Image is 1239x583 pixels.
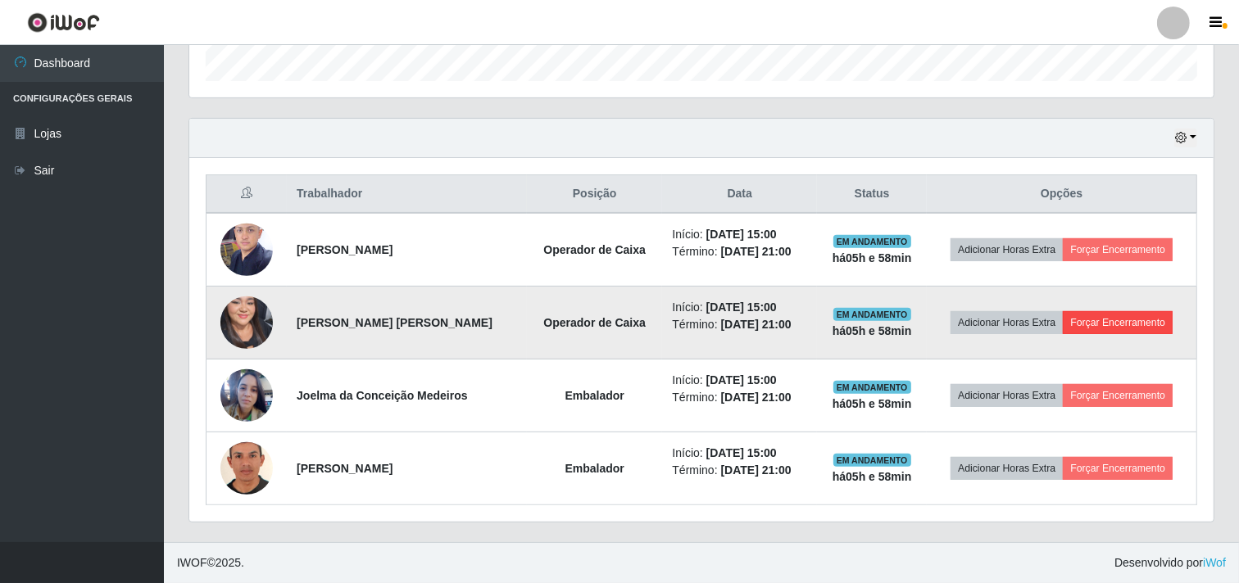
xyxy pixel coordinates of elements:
[706,446,777,459] time: [DATE] 15:00
[672,445,807,462] li: Início:
[672,462,807,479] li: Término:
[833,381,911,394] span: EM ANDAMENTO
[220,215,273,284] img: 1672860829708.jpeg
[721,391,792,404] time: [DATE] 21:00
[672,389,807,406] li: Término:
[543,243,646,256] strong: Operador de Caixa
[1063,311,1173,334] button: Forçar Encerramento
[220,266,273,379] img: 1750900029799.jpeg
[1063,238,1173,261] button: Forçar Encerramento
[833,235,911,248] span: EM ANDAMENTO
[706,301,777,314] time: [DATE] 15:00
[833,470,912,483] strong: há 05 h e 58 min
[833,454,911,467] span: EM ANDAMENTO
[721,463,792,477] time: [DATE] 21:00
[177,556,207,569] span: IWOF
[927,175,1196,214] th: Opções
[833,251,912,264] strong: há 05 h e 58 min
[672,226,807,243] li: Início:
[833,308,911,321] span: EM ANDAMENTO
[1203,556,1226,569] a: iWof
[543,316,646,329] strong: Operador de Caixa
[220,431,273,507] img: 1753979789562.jpeg
[721,318,792,331] time: [DATE] 21:00
[565,389,624,402] strong: Embalador
[177,554,244,572] span: © 2025 .
[297,389,468,402] strong: Joelma da Conceição Medeiros
[297,243,393,256] strong: [PERSON_NAME]
[951,457,1063,480] button: Adicionar Horas Extra
[672,316,807,333] li: Término:
[951,384,1063,407] button: Adicionar Horas Extra
[951,238,1063,261] button: Adicionar Horas Extra
[527,175,662,214] th: Posição
[721,245,792,258] time: [DATE] 21:00
[672,299,807,316] li: Início:
[672,243,807,260] li: Término:
[706,228,777,241] time: [DATE] 15:00
[672,372,807,389] li: Início:
[662,175,817,214] th: Data
[706,373,777,386] time: [DATE] 15:00
[220,360,273,431] img: 1754014885727.jpeg
[817,175,927,214] th: Status
[565,462,624,475] strong: Embalador
[1063,384,1173,407] button: Forçar Encerramento
[833,397,912,410] strong: há 05 h e 58 min
[297,462,393,475] strong: [PERSON_NAME]
[1063,457,1173,480] button: Forçar Encerramento
[287,175,527,214] th: Trabalhador
[1114,554,1226,572] span: Desenvolvido por
[27,12,100,33] img: CoreUI Logo
[833,324,912,337] strong: há 05 h e 58 min
[297,316,492,329] strong: [PERSON_NAME] [PERSON_NAME]
[951,311,1063,334] button: Adicionar Horas Extra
